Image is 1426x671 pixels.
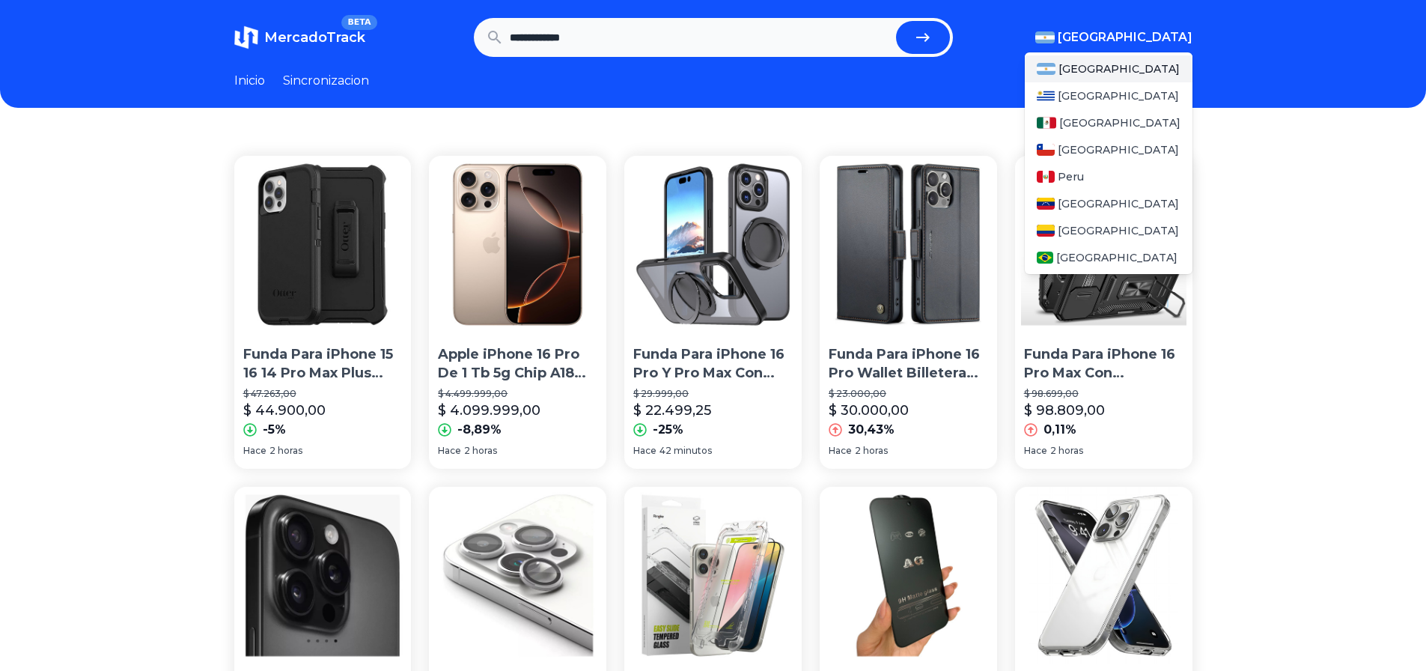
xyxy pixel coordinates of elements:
span: [GEOGRAPHIC_DATA] [1056,250,1177,265]
span: [GEOGRAPHIC_DATA] [1058,196,1179,211]
img: Chile [1037,144,1055,156]
img: Vidrio Templado Para iPhone 16 16 Pro Max Ringke Pack X2 [624,487,802,664]
p: -5% [263,421,286,439]
span: Hace [438,445,461,457]
img: Colombia [1037,225,1055,237]
a: Funda Para iPhone 16 Pro Wallet Billetera Caseme®Funda Para iPhone 16 Pro Wallet Billetera Caseme... [820,156,997,469]
a: MercadoTrackBETA [234,25,365,49]
img: Uruguay [1037,90,1055,102]
img: Funda Para iPhone 16 Pro Y Pro Max Con Stand Magnetico [624,156,802,333]
img: MercadoTrack [234,25,258,49]
span: Hace [1024,445,1047,457]
a: Chile[GEOGRAPHIC_DATA] [1025,136,1192,163]
span: 2 horas [1050,445,1083,457]
span: BETA [341,15,377,30]
span: [GEOGRAPHIC_DATA] [1058,28,1192,46]
p: $ 44.900,00 [243,400,326,421]
img: Mexico [1037,117,1056,129]
img: Funda Para iPhone 16 Pro Max Con Protector Y Soporte - Negro [1015,156,1192,333]
a: Venezuela[GEOGRAPHIC_DATA] [1025,190,1192,217]
a: Funda Para iPhone 16 Pro Max Con Protector Y Soporte - NegroFunda Para iPhone 16 Pro Max Con Prot... [1015,156,1192,469]
img: Brasil [1037,252,1054,264]
p: $ 22.499,25 [633,400,711,421]
a: Mexico[GEOGRAPHIC_DATA] [1025,109,1192,136]
p: Funda Para iPhone 16 Pro Y Pro Max Con Stand Magnetico [633,345,793,383]
img: Venezuela [1037,198,1055,210]
img: Argentina [1035,31,1055,43]
span: Peru [1058,169,1084,184]
img: Argentina [1037,63,1056,75]
a: PeruPeru [1025,163,1192,190]
p: $ 29.999,00 [633,388,793,400]
img: Funda Para iPhone 15 16 14 Pro Max Plus Otterbox Defender [234,156,412,333]
p: 30,43% [848,421,895,439]
span: [GEOGRAPHIC_DATA] [1058,61,1180,76]
p: 0,11% [1043,421,1076,439]
img: Funda Protectora Para iPhone 16 16 Pro Max Ringke Fusion [1015,487,1192,664]
span: 2 horas [269,445,302,457]
p: $ 4.099.999,00 [438,400,540,421]
a: Funda Para iPhone 16 Pro Y Pro Max Con Stand MagneticoFunda Para iPhone 16 Pro Y Pro Max Con Stan... [624,156,802,469]
p: -25% [653,421,683,439]
p: Funda Para iPhone 16 Pro Wallet Billetera Caseme® [829,345,988,383]
p: Apple iPhone 16 Pro De 1 Tb 5g Chip A18 4k Dolby Desierto [438,345,597,383]
img: Vidrio Templado Mate Full 9d Para iPhone 16 Plus Pro Max [820,487,997,664]
img: Protector Cámara Individuales Para iPhone 16 Pro 16 Pro Max [429,487,606,664]
button: [GEOGRAPHIC_DATA] [1035,28,1192,46]
img: Apple iPhone 16 Pro De 1 Tb 5g Chip A18 4k Dolby Desierto [429,156,606,333]
p: $ 47.263,00 [243,388,403,400]
a: Funda Para iPhone 15 16 14 Pro Max Plus Otterbox DefenderFunda Para iPhone 15 16 14 Pro Max Plus ... [234,156,412,469]
span: [GEOGRAPHIC_DATA] [1058,88,1179,103]
img: Funda Para iPhone 16 Pro Wallet Billetera Caseme® [820,156,997,333]
span: Hace [243,445,266,457]
p: $ 98.809,00 [1024,400,1105,421]
a: Inicio [234,72,265,90]
p: Funda Para iPhone 15 16 14 Pro Max Plus Otterbox Defender [243,345,403,383]
p: -8,89% [457,421,502,439]
p: $ 23.000,00 [829,388,988,400]
span: Hace [829,445,852,457]
span: 42 minutos [659,445,712,457]
a: Uruguay[GEOGRAPHIC_DATA] [1025,82,1192,109]
img: Peru [1037,171,1055,183]
img: iPhone 16 Pro Max 1 Tera Entrega Inmediata Todos Los Colores [234,487,412,664]
span: 2 horas [464,445,497,457]
p: $ 30.000,00 [829,400,909,421]
span: [GEOGRAPHIC_DATA] [1058,142,1179,157]
span: [GEOGRAPHIC_DATA] [1058,223,1179,238]
a: Brasil[GEOGRAPHIC_DATA] [1025,244,1192,271]
p: $ 98.699,00 [1024,388,1183,400]
a: Apple iPhone 16 Pro De 1 Tb 5g Chip A18 4k Dolby DesiertoApple iPhone 16 Pro De 1 Tb 5g Chip A18 ... [429,156,606,469]
p: Funda Para iPhone 16 Pro Max Con Protector Y Soporte - Negro [1024,345,1183,383]
a: Sincronizacion [283,72,369,90]
span: [GEOGRAPHIC_DATA] [1059,115,1180,130]
span: Hace [633,445,656,457]
span: 2 horas [855,445,888,457]
a: Colombia[GEOGRAPHIC_DATA] [1025,217,1192,244]
a: Argentina[GEOGRAPHIC_DATA] [1025,55,1192,82]
span: MercadoTrack [264,29,365,46]
p: $ 4.499.999,00 [438,388,597,400]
